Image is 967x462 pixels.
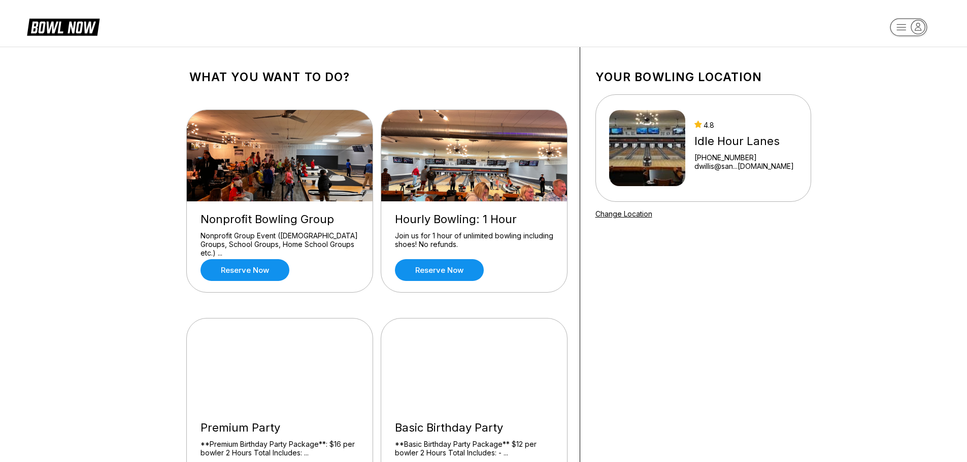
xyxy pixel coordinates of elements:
[595,209,652,218] a: Change Location
[189,70,564,84] h1: What you want to do?
[395,212,553,226] div: Hourly Bowling: 1 Hour
[395,231,553,249] div: Join us for 1 hour of unlimited bowling including shoes! No refunds.
[395,440,553,457] div: **Basic Birthday Party Package** $12 per bowler 2 Hours Total Includes: - ...
[609,110,685,186] img: Idle Hour Lanes
[595,70,811,84] h1: Your bowling location
[201,231,359,249] div: Nonprofit Group Event ([DEMOGRAPHIC_DATA] Groups, School Groups, Home School Groups etc.) ...
[381,110,568,201] img: Hourly Bowling: 1 Hour
[694,121,794,129] div: 4.8
[381,318,568,410] img: Basic Birthday Party
[395,259,484,281] a: Reserve now
[201,440,359,457] div: **Premium Birthday Party Package**: $16 per bowler 2 Hours Total Includes: ...
[201,259,289,281] a: Reserve now
[694,162,794,170] a: dwillis@san...[DOMAIN_NAME]
[694,153,794,162] div: [PHONE_NUMBER]
[201,421,359,435] div: Premium Party
[201,212,359,226] div: Nonprofit Bowling Group
[187,318,374,410] img: Premium Party
[694,134,794,148] div: Idle Hour Lanes
[187,110,374,201] img: Nonprofit Bowling Group
[395,421,553,435] div: Basic Birthday Party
